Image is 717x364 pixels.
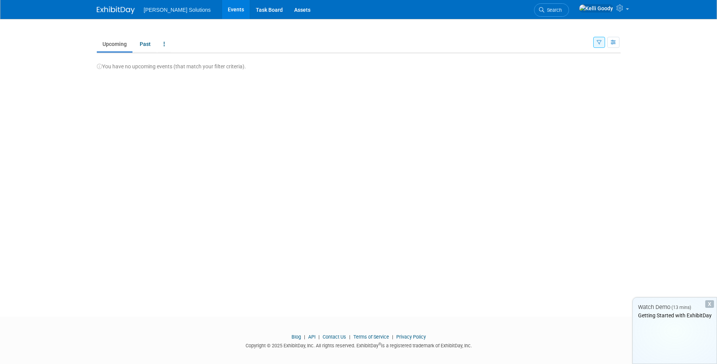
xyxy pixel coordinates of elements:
span: (13 mins) [671,305,691,310]
span: | [390,334,395,340]
a: Privacy Policy [396,334,426,340]
a: Upcoming [97,37,132,51]
a: Terms of Service [353,334,389,340]
div: Watch Demo [633,303,717,311]
span: [PERSON_NAME] Solutions [144,7,211,13]
span: | [317,334,321,340]
a: Contact Us [323,334,346,340]
span: | [347,334,352,340]
img: Kelli Goody [579,4,613,13]
a: Search [534,3,569,17]
span: Search [544,7,562,13]
a: Past [134,37,156,51]
img: ExhibitDay [97,6,135,14]
div: Getting Started with ExhibitDay [633,312,717,319]
span: You have no upcoming events (that match your filter criteria). [97,63,246,69]
a: Blog [292,334,301,340]
div: Dismiss [705,300,714,308]
a: API [308,334,315,340]
span: | [302,334,307,340]
sup: ® [378,342,381,346]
